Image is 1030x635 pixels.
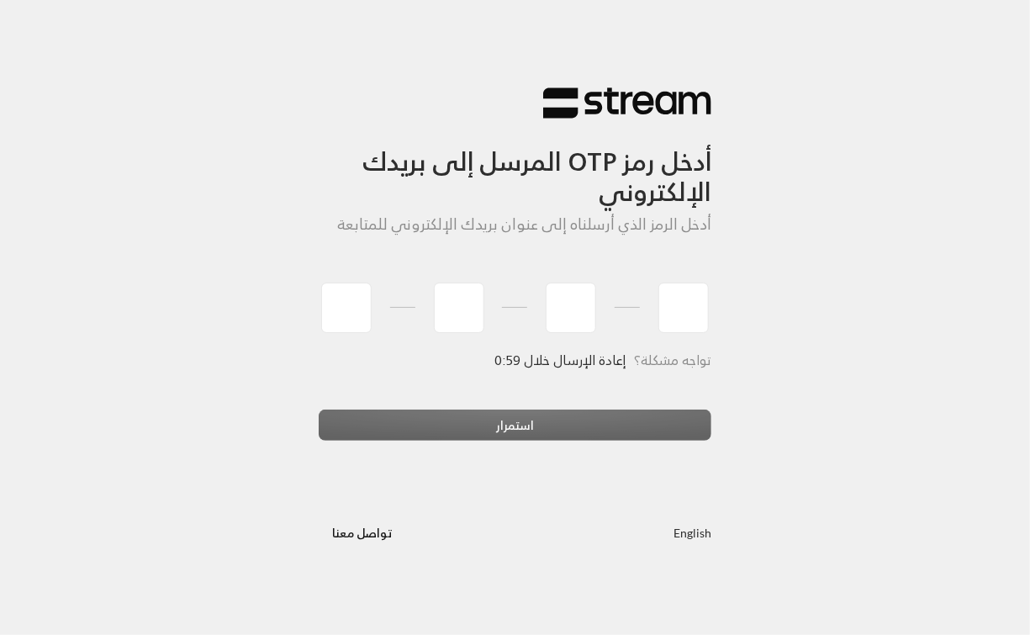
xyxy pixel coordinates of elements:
img: Stream Logo [543,87,711,119]
button: تواصل معنا [319,517,407,548]
span: إعادة الإرسال خلال 0:59 [496,348,626,372]
span: تواجه مشكلة؟ [634,348,711,372]
a: English [673,517,711,548]
h5: أدخل الرمز الذي أرسلناه إلى عنوان بريدك الإلكتروني للمتابعة [319,215,712,234]
a: تواصل معنا [319,522,407,543]
h3: أدخل رمز OTP المرسل إلى بريدك الإلكتروني [319,119,712,208]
